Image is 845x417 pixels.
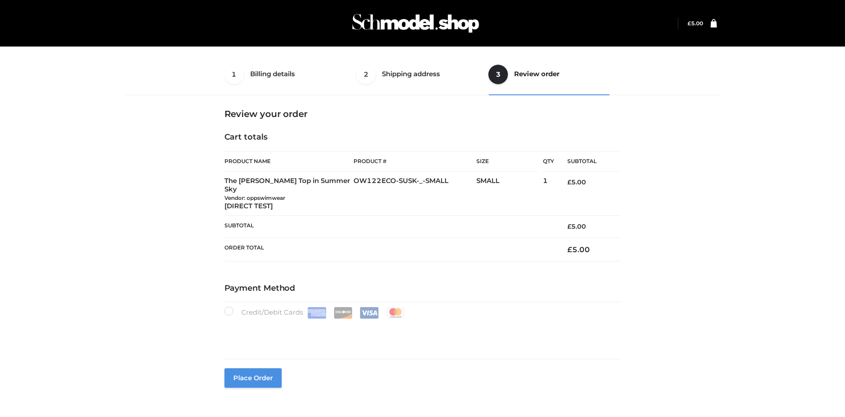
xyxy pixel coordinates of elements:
th: Qty [543,151,554,171]
th: Order Total [224,238,554,261]
th: Size [476,152,538,171]
img: Visa [360,307,379,319]
bdi: 5.00 [688,20,703,27]
span: £ [688,20,691,27]
th: Product # [354,151,476,171]
td: The [PERSON_NAME] Top in Summer Sky [DIRECT TEST] [224,171,354,216]
th: Product Name [224,151,354,171]
h4: Payment Method [224,284,621,293]
span: £ [567,222,571,230]
a: £5.00 [688,20,703,27]
td: OW122ECO-SUSK-_-SMALL [354,171,476,216]
img: Discover [334,307,353,319]
bdi: 5.00 [567,245,590,254]
bdi: 5.00 [567,222,586,230]
small: Vendor: oppswimwear [224,195,285,201]
h3: Review your order [224,109,621,119]
td: SMALL [476,171,543,216]
img: Schmodel Admin 964 [349,6,482,41]
iframe: Secure payment input frame [223,317,619,349]
h4: Cart totals [224,133,621,142]
th: Subtotal [554,152,621,171]
th: Subtotal [224,216,554,238]
span: £ [567,245,572,254]
span: £ [567,178,571,186]
bdi: 5.00 [567,178,586,186]
td: 1 [543,171,554,216]
img: Mastercard [386,307,405,319]
button: Place order [224,368,282,388]
label: Credit/Debit Cards [224,307,406,319]
img: Amex [307,307,326,319]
